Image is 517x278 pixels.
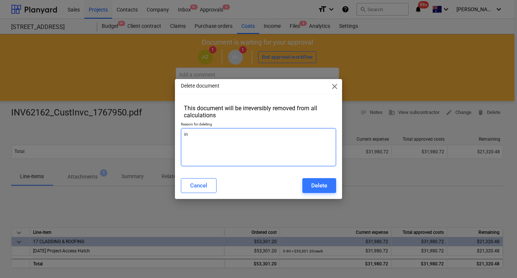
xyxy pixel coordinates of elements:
[181,82,220,90] p: Delete document
[184,105,333,119] div: This document will be irreversibly removed from all calculations
[311,181,327,190] div: Delete
[181,178,217,193] button: Cancel
[190,181,207,190] div: Cancel
[302,178,336,193] button: Delete
[480,242,517,278] iframe: Chat Widget
[181,122,336,128] p: Reason for deleting
[330,82,339,91] span: close
[181,128,336,166] textarea: in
